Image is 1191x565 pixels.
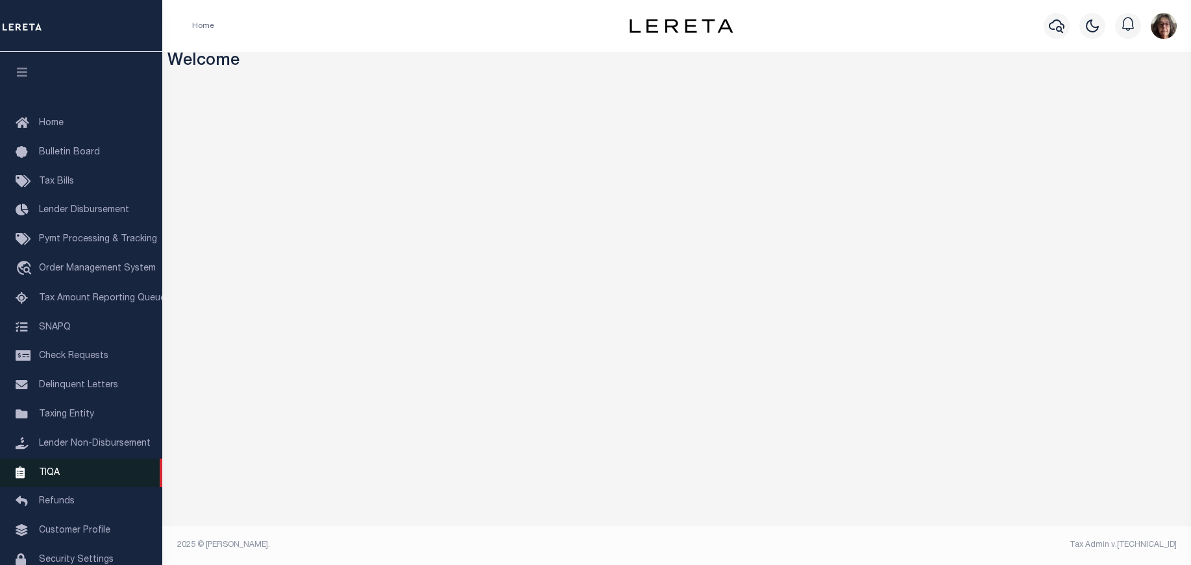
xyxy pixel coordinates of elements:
span: Bulletin Board [39,148,100,157]
h3: Welcome [167,52,1186,72]
div: 2025 © [PERSON_NAME]. [167,539,677,551]
span: SNAPQ [39,322,71,331]
span: Refunds [39,497,75,506]
span: Lender Disbursement [39,206,129,215]
span: Customer Profile [39,526,110,535]
i: travel_explore [16,261,36,278]
span: Order Management System [39,264,156,273]
div: Tax Admin v.[TECHNICAL_ID] [687,539,1177,551]
span: Pymt Processing & Tracking [39,235,157,244]
img: logo-dark.svg [630,19,733,33]
span: TIQA [39,468,60,477]
span: Home [39,119,64,128]
span: Tax Bills [39,177,74,186]
span: Check Requests [39,352,108,361]
span: Lender Non-Disbursement [39,439,151,448]
li: Home [192,20,214,32]
span: Tax Amount Reporting Queue [39,294,166,303]
span: Delinquent Letters [39,381,118,390]
span: Taxing Entity [39,410,94,419]
span: Security Settings [39,555,114,564]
